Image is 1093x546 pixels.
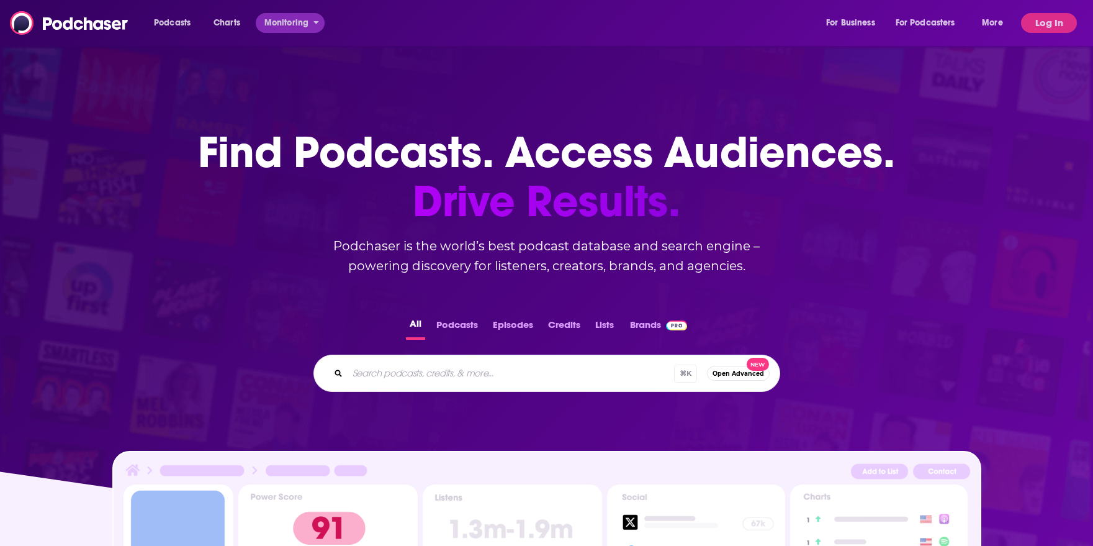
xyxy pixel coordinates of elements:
[489,316,537,340] button: Episodes
[1021,13,1077,33] button: Log In
[406,316,425,340] button: All
[747,358,769,371] span: New
[299,236,795,276] h2: Podchaser is the world’s best podcast database and search engine – powering discovery for listene...
[630,316,688,340] a: BrandsPodchaser Pro
[674,365,697,383] span: ⌘ K
[826,14,875,32] span: For Business
[256,13,325,33] button: open menu
[982,14,1003,32] span: More
[591,316,618,340] button: Lists
[888,13,973,33] button: open menu
[198,177,895,226] span: Drive Results.
[205,13,248,33] a: Charts
[713,370,764,377] span: Open Advanced
[433,316,482,340] button: Podcasts
[154,14,191,32] span: Podcasts
[313,355,780,392] div: Search podcasts, credits, & more...
[264,14,308,32] span: Monitoring
[214,14,240,32] span: Charts
[973,13,1019,33] button: open menu
[145,13,207,33] button: open menu
[896,14,955,32] span: For Podcasters
[124,462,970,484] img: Podcast Insights Header
[348,363,674,383] input: Search podcasts, credits, & more...
[817,13,891,33] button: open menu
[707,366,770,381] button: Open AdvancedNew
[544,316,584,340] button: Credits
[198,128,895,226] h1: Find Podcasts. Access Audiences.
[10,11,129,35] img: Podchaser - Follow, Share and Rate Podcasts
[666,321,688,330] img: Podchaser Pro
